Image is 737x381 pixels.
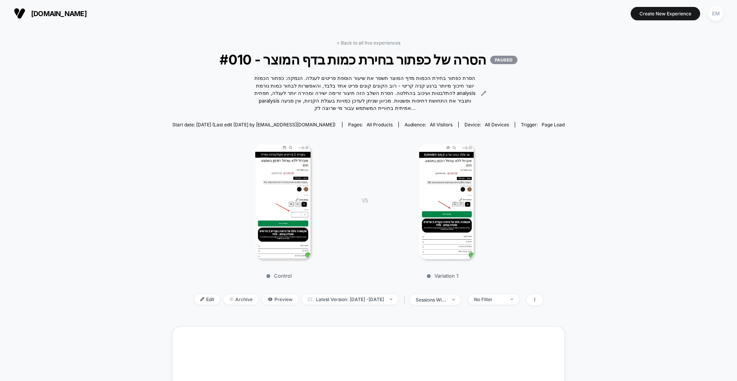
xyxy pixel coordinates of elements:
[337,40,400,46] a: < Back to all live experiences
[262,294,298,305] span: Preview
[302,294,398,305] span: Latest Version: [DATE] - [DATE]
[375,273,510,279] p: Variation 1
[348,122,393,128] div: Pages:
[458,122,515,128] span: Device:
[430,122,453,128] span: All Visitors
[521,122,565,128] div: Trigger:
[362,197,368,204] span: VS
[212,273,346,279] p: Control
[12,7,89,20] button: [DOMAIN_NAME]
[172,122,335,128] span: Start date: [DATE] (Last edit [DATE] by [EMAIL_ADDRESS][DOMAIN_NAME])
[390,298,392,300] img: end
[31,10,87,18] span: [DOMAIN_NAME]
[631,7,700,20] button: Create New Experience
[402,294,410,305] span: |
[490,56,517,64] p: PAUSED
[200,297,204,301] img: edit
[419,144,474,259] img: Variation 1 main
[542,122,565,128] span: Page Load
[251,75,479,112] span: הסרת כפתור בחירת הכמות מדף המוצר תשפר את שיעור הוספת פריטים לעגלה. הנמקה: כפתור הכמות יוצר חיכוך ...
[511,298,513,300] img: end
[14,8,25,19] img: Visually logo
[308,297,312,301] img: calendar
[452,299,455,300] img: end
[255,144,310,259] img: Control main
[474,297,505,302] div: No Filter
[416,297,446,303] div: sessions with impression
[708,6,723,21] div: EM
[706,6,725,22] button: EM
[224,294,258,305] span: Archive
[230,297,233,301] img: end
[192,51,545,68] span: #010 - הסרה של כפתור בחירת כמות בדף המוצר
[367,122,393,128] span: all products
[405,122,453,128] div: Audience:
[195,294,220,305] span: Edit
[485,122,509,128] span: all devices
